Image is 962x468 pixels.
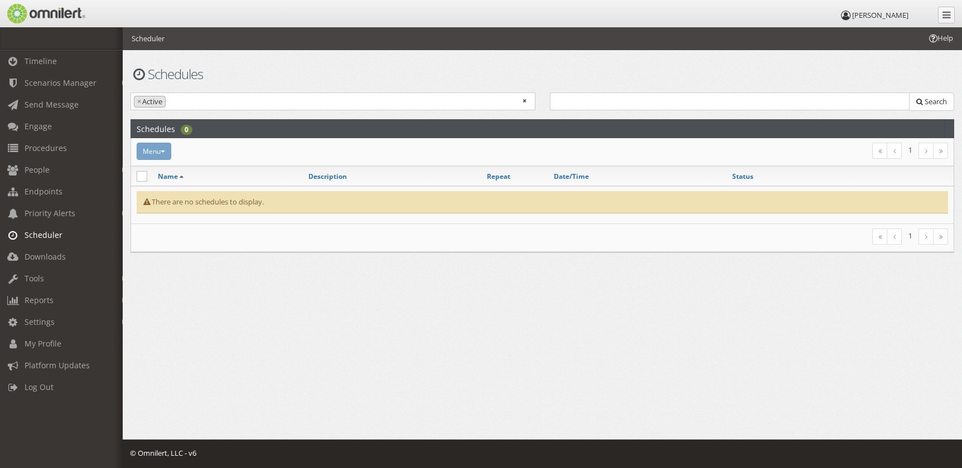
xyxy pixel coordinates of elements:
a: Collapse Menu [938,7,955,23]
li: Scheduler [132,33,165,44]
img: Omnilert [6,4,85,23]
a: Previous [887,228,902,245]
span: Timeline [25,56,57,66]
a: Description [308,172,347,181]
li: Active [134,96,166,108]
a: Status [732,172,753,181]
a: Date/Time [554,172,589,181]
a: First [872,143,887,159]
a: Next [919,143,934,159]
a: Last [933,143,948,159]
li: 1 [902,228,919,243]
span: Send Message [25,99,79,110]
span: × [137,96,141,107]
span: Settings [25,316,55,327]
a: Previous [887,143,902,159]
span: Reports [25,295,54,305]
span: My Profile [25,338,61,349]
span: Search [925,96,947,106]
li: 1 [902,143,919,158]
div: 0 [181,125,192,135]
span: Help [927,33,953,43]
span: Tools [25,273,44,284]
span: Platform Updates [25,360,90,370]
span: People [25,164,50,175]
span: Log Out [25,382,54,392]
div: There are no schedules to display. [137,191,948,213]
span: Engage [25,121,52,131]
h2: Schedules [137,120,175,138]
span: Scheduler [25,230,62,240]
a: Next [919,228,934,245]
a: Name [158,172,178,181]
span: Scenarios Manager [25,77,96,88]
a: Repeat [487,172,510,181]
span: Endpoints [25,186,62,197]
a: Last [933,228,948,245]
a: First [872,228,887,245]
h1: Schedules [130,67,535,81]
span: Priority Alerts [25,208,75,218]
span: [PERSON_NAME] [852,10,908,20]
button: Search [909,92,954,111]
span: © Omnilert, LLC - v6 [130,448,196,458]
span: Procedures [25,143,67,153]
span: Downloads [25,251,66,262]
span: Remove all items [523,96,526,106]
